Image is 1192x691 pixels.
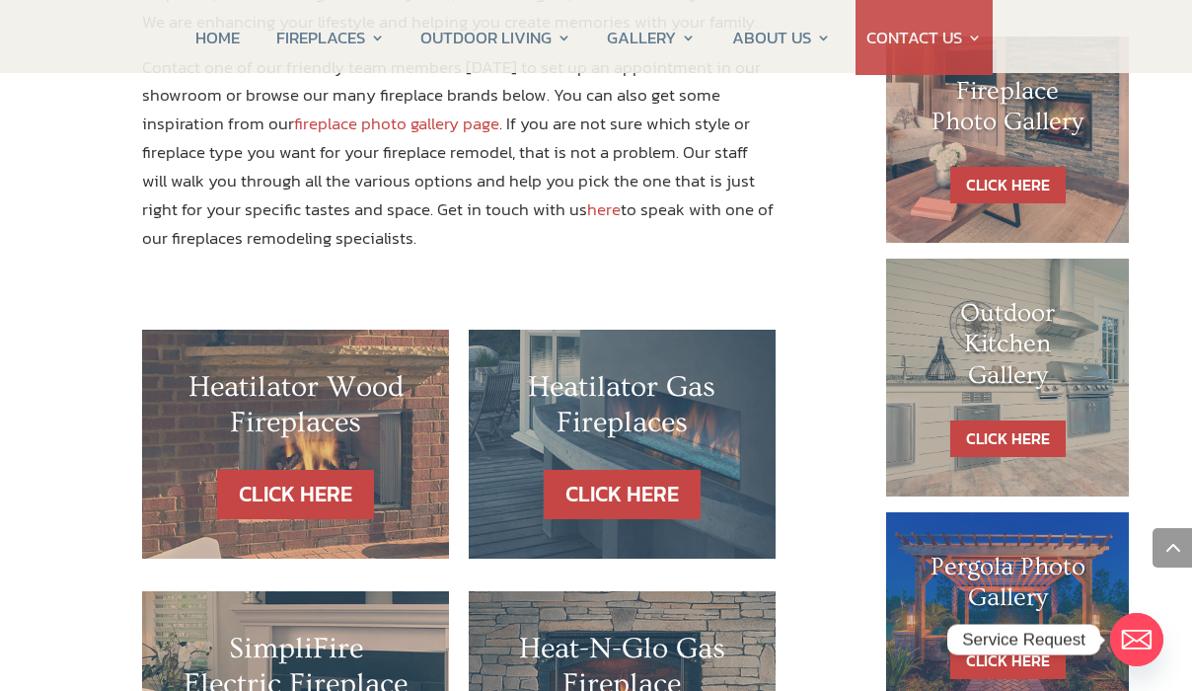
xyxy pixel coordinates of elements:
[926,552,1089,623] h1: Pergola Photo Gallery
[294,111,499,136] a: fireplace photo gallery page
[217,470,374,520] a: CLICK HERE
[1110,613,1163,666] a: Email
[950,167,1066,203] a: CLICK HERE
[926,298,1089,401] h1: Outdoor Kitchen Gallery
[950,643,1066,679] a: CLICK HERE
[182,369,410,450] h2: Heatilator Wood Fireplaces
[508,369,736,450] h2: Heatilator Gas Fireplaces
[950,421,1066,457] a: CLICK HERE
[926,76,1089,147] h1: Fireplace Photo Gallery
[544,470,701,520] a: CLICK HERE
[587,196,621,222] a: here
[142,53,776,269] p: Contact one of our friendly team members [DATE] to set up an appointment in our showroom or brows...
